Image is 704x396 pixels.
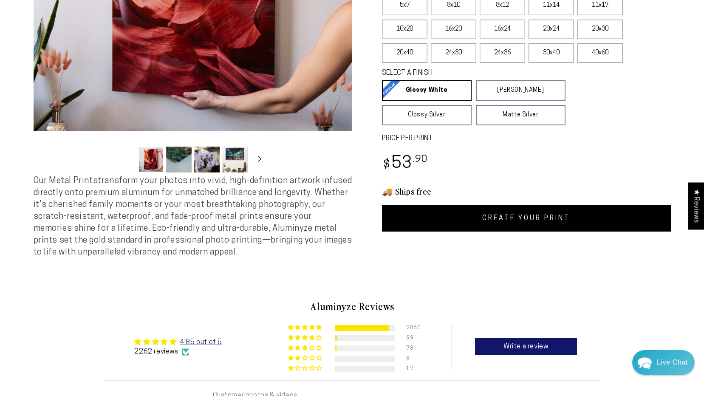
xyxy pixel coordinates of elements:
[222,147,248,173] button: Load image 4 in gallery view
[476,105,565,125] a: Matte Silver
[250,150,269,169] button: Slide right
[475,338,577,355] a: Write a review
[288,355,323,362] div: 0% (8) reviews with 2 star rating
[431,43,476,63] label: 24x30
[431,20,476,39] label: 16x20
[632,350,695,375] div: Chat widget toggle
[104,299,600,314] h2: Aluminyze Reviews
[382,205,671,232] a: CREATE YOUR PRINT
[382,20,427,39] label: 10x20
[288,325,323,331] div: 91% (2060) reviews with 5 star rating
[382,134,671,144] label: PRICE PER PRINT
[406,356,416,362] div: 8
[134,347,222,356] div: 2262 reviews
[382,105,472,125] a: Glossy Silver
[382,68,545,78] legend: SELECT A FINISH
[577,43,623,63] label: 40x60
[382,156,428,172] bdi: 53
[406,335,416,341] div: 99
[406,345,416,351] div: 78
[529,43,574,63] label: 30x40
[406,325,416,331] div: 2060
[406,366,416,372] div: 17
[138,147,164,173] button: Load image 1 in gallery view
[382,186,671,197] h3: 🚚 Ships free
[382,43,427,63] label: 20x40
[117,150,136,169] button: Slide left
[480,20,525,39] label: 16x24
[34,177,352,257] span: Our Metal Prints transform your photos into vivid, high-definition artwork infused directly onto ...
[657,350,688,375] div: Contact Us Directly
[476,80,565,101] a: [PERSON_NAME]
[180,339,222,346] a: 4.85 out of 5
[182,348,189,356] img: Verified Checkmark
[413,155,428,164] sup: .90
[166,147,192,173] button: Load image 2 in gallery view
[383,159,390,171] span: $
[577,20,623,39] label: 20x30
[288,365,323,372] div: 1% (17) reviews with 1 star rating
[134,337,222,347] div: Average rating is 4.85 stars
[288,335,323,341] div: 4% (99) reviews with 4 star rating
[688,182,704,229] div: Click to open Judge.me floating reviews tab
[480,43,525,63] label: 24x36
[529,20,574,39] label: 20x24
[382,80,472,101] a: Glossy White
[194,147,220,173] button: Load image 3 in gallery view
[288,345,323,351] div: 3% (78) reviews with 3 star rating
